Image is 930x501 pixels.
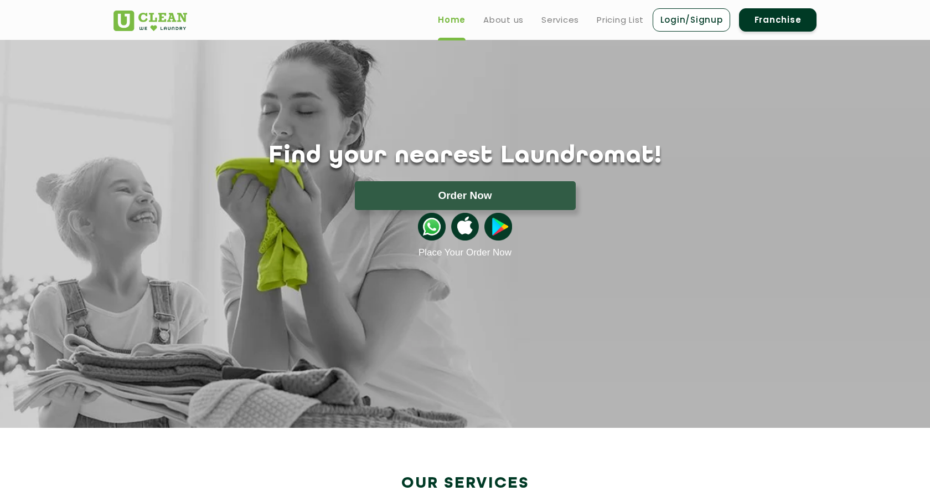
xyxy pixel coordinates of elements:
a: Pricing List [597,13,644,27]
img: whatsappicon.png [418,213,446,241]
a: About us [483,13,524,27]
button: Order Now [355,181,576,210]
a: Place Your Order Now [418,247,512,258]
h2: Our Services [113,474,817,493]
a: Home [438,13,466,27]
a: Login/Signup [653,8,730,32]
img: playstoreicon.png [484,213,512,241]
img: UClean Laundry and Dry Cleaning [113,11,187,31]
h1: Find your nearest Laundromat! [105,142,825,170]
img: apple-icon.png [451,213,479,241]
a: Services [541,13,579,27]
a: Franchise [739,8,817,32]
